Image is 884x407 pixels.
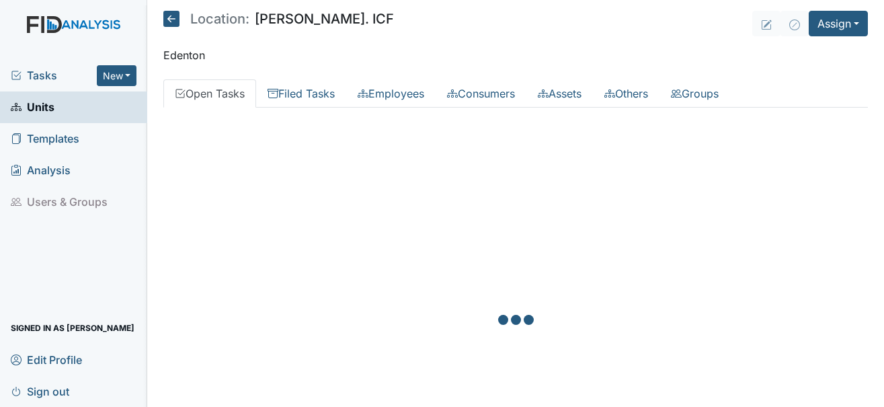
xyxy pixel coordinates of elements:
[809,11,868,36] button: Assign
[11,318,134,338] span: Signed in as [PERSON_NAME]
[190,12,249,26] span: Location:
[593,79,659,108] a: Others
[436,79,526,108] a: Consumers
[256,79,346,108] a: Filed Tasks
[11,381,69,402] span: Sign out
[163,11,394,27] h5: [PERSON_NAME]. ICF
[11,128,79,149] span: Templates
[11,160,71,181] span: Analysis
[11,67,97,83] a: Tasks
[659,79,730,108] a: Groups
[163,47,868,63] p: Edenton
[163,79,256,108] a: Open Tasks
[11,349,82,370] span: Edit Profile
[346,79,436,108] a: Employees
[11,97,54,118] span: Units
[526,79,593,108] a: Assets
[97,65,137,86] button: New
